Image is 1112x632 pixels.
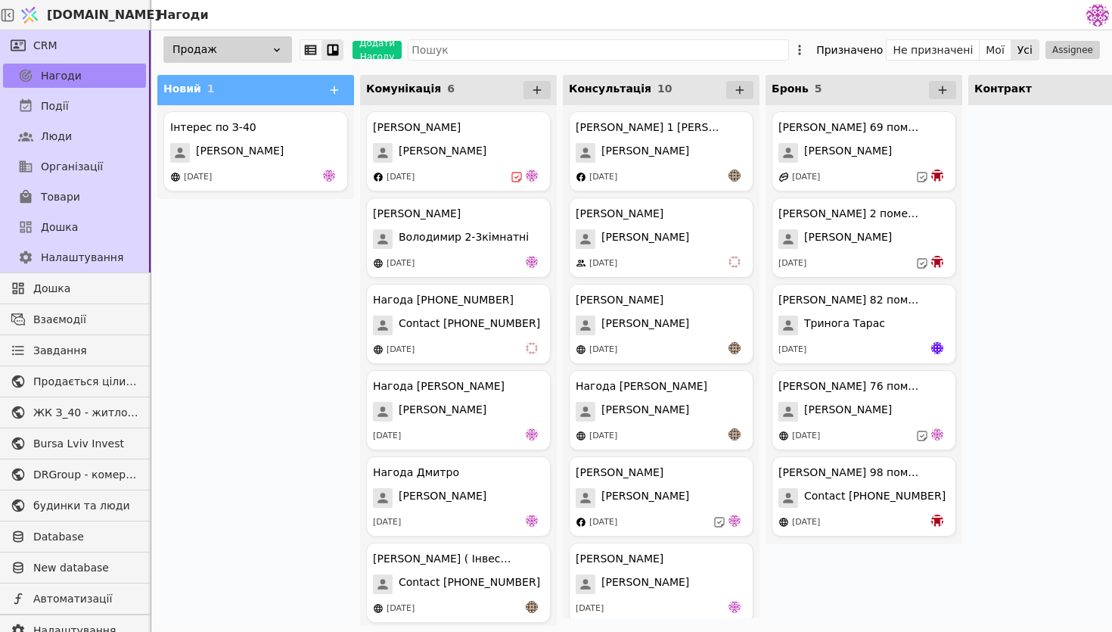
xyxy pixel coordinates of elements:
span: Contact [PHONE_NUMBER] [399,574,540,594]
a: будинки та люди [3,493,146,518]
img: people.svg [576,258,586,269]
div: Нагода [PHONE_NUMBER] [373,292,514,308]
span: [PERSON_NAME] [804,143,892,163]
span: Контракт [974,83,1032,95]
div: [DATE] [589,257,617,270]
div: [PERSON_NAME] [576,206,663,222]
a: Продається цілий будинок [PERSON_NAME] нерухомість [3,369,146,394]
img: online-store.svg [170,172,181,182]
span: [PERSON_NAME] [196,143,284,163]
div: [PERSON_NAME] ( Інвестиція ) [373,551,517,567]
div: [PERSON_NAME] [373,206,461,222]
img: online-store.svg [373,603,384,614]
img: Яр [931,342,943,354]
span: DRGroup - комерційна нерухоомість [33,467,138,483]
div: [PERSON_NAME] ( Інвестиція )Contact [PHONE_NUMBER][DATE]an [366,543,551,623]
span: [PERSON_NAME] [601,402,689,422]
span: Взаємодії [33,312,138,328]
div: [PERSON_NAME] 2 помешкання [PERSON_NAME] [778,206,922,222]
img: facebook.svg [373,172,384,182]
div: [DATE] [792,516,820,529]
span: Новий [163,83,201,95]
span: Події [41,98,69,114]
a: Налаштування [3,245,146,269]
img: de [728,515,741,527]
span: Володимир 2-3кімнатні [399,229,529,249]
div: [PERSON_NAME] 69 помешкання [PERSON_NAME] [778,120,922,135]
span: Бронь [772,83,809,95]
div: [PERSON_NAME][PERSON_NAME][DATE]de [569,543,753,623]
span: 6 [447,83,455,95]
a: Дошка [3,276,146,300]
img: de [526,170,538,182]
img: 137b5da8a4f5046b86490006a8dec47a [1086,4,1109,26]
a: Bursa Lviv Invest [3,431,146,456]
span: [PERSON_NAME] [601,229,689,249]
div: [PERSON_NAME] 82 помешкання [PERSON_NAME]Тринога Тарас[DATE]Яр [772,284,956,364]
a: Автоматизації [3,587,146,611]
div: [PERSON_NAME] [576,465,663,481]
h2: Нагоди [151,6,209,24]
a: Події [3,94,146,118]
div: Інтерес по З-40 [170,120,256,135]
button: Усі [1011,39,1039,61]
div: [PERSON_NAME] 1 [PERSON_NAME][PERSON_NAME][DATE]an [569,111,753,191]
img: online-store.svg [778,431,789,441]
span: ЖК З_40 - житлова та комерційна нерухомість класу Преміум [33,405,138,421]
span: 5 [815,83,822,95]
a: ЖК З_40 - житлова та комерційна нерухомість класу Преміум [3,400,146,425]
div: [PERSON_NAME] 98 помешкання [PERSON_NAME] [778,465,922,481]
a: Товари [3,185,146,209]
div: [DATE] [792,430,820,443]
div: [PERSON_NAME]Володимир 2-3кімнатні[DATE]de [366,198,551,278]
div: [DATE] [373,430,401,443]
div: [PERSON_NAME] 2 помешкання [PERSON_NAME][PERSON_NAME][DATE]bo [772,198,956,278]
span: Тринога Тарас [804,316,885,335]
img: de [728,601,741,613]
div: Продаж [163,36,292,63]
img: de [931,428,943,441]
button: Додати Нагоду [353,41,402,59]
div: [PERSON_NAME] [373,120,461,135]
img: online-store.svg [576,431,586,441]
div: [PERSON_NAME] 98 помешкання [PERSON_NAME]Contact [PHONE_NUMBER][DATE]bo [772,456,956,537]
span: Автоматизації [33,591,138,607]
span: CRM [33,38,57,54]
img: de [323,170,335,182]
button: Мої [980,39,1011,61]
div: [DATE] [589,171,617,184]
img: an [526,601,538,613]
span: [DOMAIN_NAME] [47,6,160,24]
img: de [526,256,538,268]
div: Призначено [816,39,883,61]
span: Дошка [33,281,138,297]
a: Взаємодії [3,307,146,332]
div: Нагода [PERSON_NAME] [373,378,505,394]
a: Організації [3,154,146,179]
img: online-store.svg [576,344,586,355]
div: [DATE] [589,344,617,356]
img: online-store.svg [373,258,384,269]
button: Не призначені [887,39,980,61]
span: Товари [41,189,80,205]
span: Нагоди [41,68,82,84]
span: [PERSON_NAME] [804,229,892,249]
div: Нагода [PHONE_NUMBER]Contact [PHONE_NUMBER][DATE]vi [366,284,551,364]
a: Додати Нагоду [343,41,402,59]
div: [DATE] [778,344,806,356]
span: Contact [PHONE_NUMBER] [399,316,540,335]
img: an [728,170,741,182]
span: [PERSON_NAME] [804,402,892,422]
div: [DATE] [387,257,415,270]
img: bo [931,256,943,268]
div: [DATE] [387,602,415,615]
div: [DATE] [589,430,617,443]
div: [PERSON_NAME] [576,292,663,308]
img: affiliate-program.svg [778,172,789,182]
img: de [526,515,538,527]
div: [PERSON_NAME] 1 [PERSON_NAME] [576,120,719,135]
div: [PERSON_NAME][PERSON_NAME][DATE]an [569,284,753,364]
span: Налаштування [41,250,123,266]
a: Database [3,525,146,549]
button: Assignee [1045,41,1100,59]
